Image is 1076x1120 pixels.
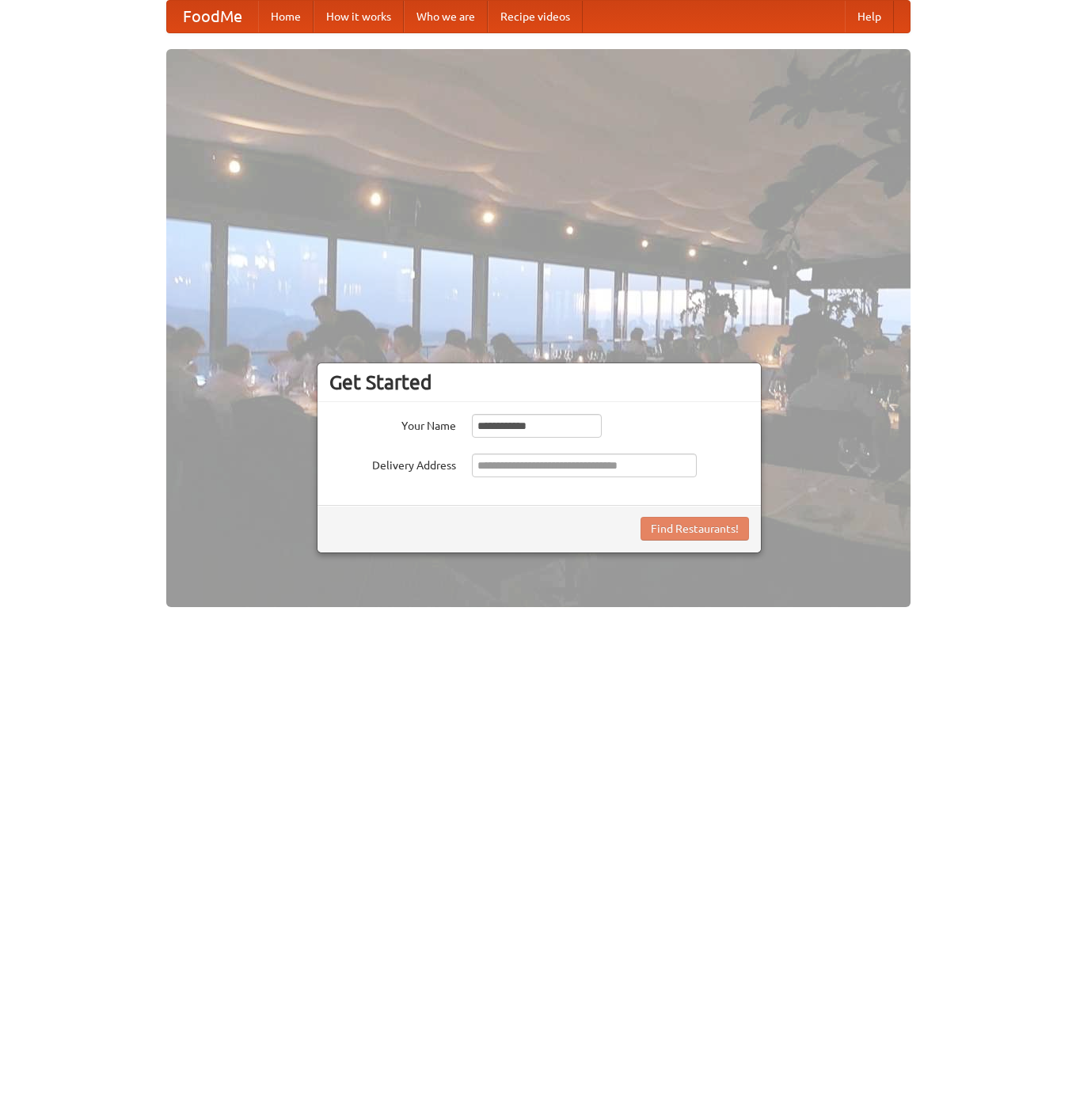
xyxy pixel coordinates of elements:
[314,1,404,32] a: How it works
[329,454,456,473] label: Delivery Address
[329,370,749,394] h3: Get Started
[329,414,456,434] label: Your Name
[845,1,894,32] a: Help
[167,1,258,32] a: FoodMe
[258,1,314,32] a: Home
[404,1,488,32] a: Who we are
[488,1,583,32] a: Recipe videos
[641,517,749,541] button: Find Restaurants!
